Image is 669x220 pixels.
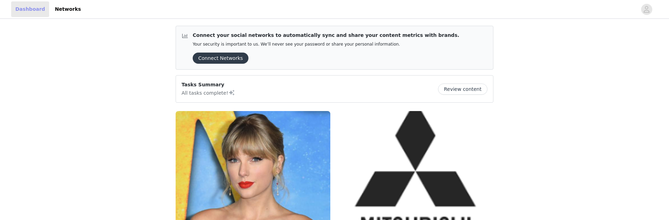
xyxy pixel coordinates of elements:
p: All tasks complete! [182,88,235,97]
p: Tasks Summary [182,81,235,88]
div: avatar [643,4,650,15]
a: Networks [51,1,85,17]
button: Connect Networks [193,53,248,64]
button: Review content [438,84,487,95]
p: Connect your social networks to automatically sync and share your content metrics with brands. [193,32,459,39]
a: Dashboard [11,1,49,17]
p: Your security is important to us. We’ll never see your password or share your personal information. [193,42,459,47]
